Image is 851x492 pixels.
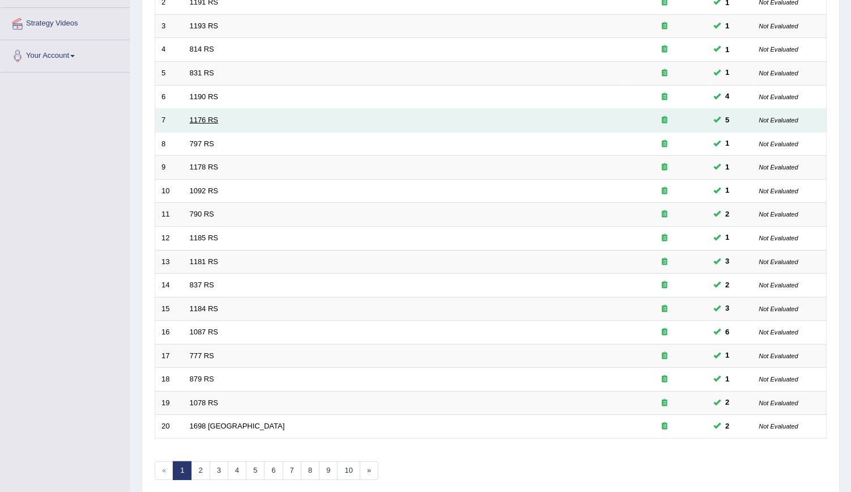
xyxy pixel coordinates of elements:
[629,398,701,409] div: Exam occurring question
[190,92,219,101] a: 1190 RS
[759,164,798,171] small: Not Evaluated
[759,188,798,194] small: Not Evaluated
[759,211,798,218] small: Not Evaluated
[721,279,734,291] span: You can still take this question
[759,400,798,406] small: Not Evaluated
[360,461,378,480] a: »
[190,186,219,195] a: 1092 RS
[155,391,184,415] td: 19
[155,156,184,180] td: 9
[759,141,798,147] small: Not Evaluated
[629,351,701,362] div: Exam occurring question
[629,68,701,79] div: Exam occurring question
[301,461,320,480] a: 8
[721,350,734,362] span: You can still take this question
[721,397,734,409] span: You can still take this question
[155,321,184,345] td: 16
[191,461,210,480] a: 2
[190,422,285,430] a: 1698 [GEOGRAPHIC_DATA]
[190,116,219,124] a: 1176 RS
[210,461,228,480] a: 3
[759,353,798,359] small: Not Evaluated
[759,46,798,53] small: Not Evaluated
[155,297,184,321] td: 15
[190,257,219,266] a: 1181 RS
[155,62,184,86] td: 5
[190,351,214,360] a: 777 RS
[155,368,184,392] td: 18
[155,461,173,480] span: «
[629,374,701,385] div: Exam occurring question
[155,250,184,274] td: 13
[721,138,734,150] span: You can still take this question
[155,344,184,368] td: 17
[629,162,701,173] div: Exam occurring question
[629,139,701,150] div: Exam occurring question
[1,8,130,36] a: Strategy Videos
[721,20,734,32] span: You can still take this question
[759,376,798,383] small: Not Evaluated
[155,203,184,227] td: 11
[759,94,798,100] small: Not Evaluated
[629,257,701,268] div: Exam occurring question
[155,38,184,62] td: 4
[155,274,184,298] td: 14
[155,226,184,250] td: 12
[629,92,701,103] div: Exam occurring question
[721,256,734,268] span: You can still take this question
[190,163,219,171] a: 1178 RS
[190,398,219,407] a: 1078 RS
[759,258,798,265] small: Not Evaluated
[190,234,219,242] a: 1185 RS
[319,461,338,480] a: 9
[721,185,734,197] span: You can still take this question
[721,67,734,79] span: You can still take this question
[629,304,701,315] div: Exam occurring question
[721,374,734,385] span: You can still take this question
[721,114,734,126] span: You can still take this question
[759,117,798,124] small: Not Evaluated
[246,461,265,480] a: 5
[721,421,734,432] span: You can still take this question
[759,70,798,77] small: Not Evaluated
[759,235,798,241] small: Not Evaluated
[721,44,734,56] span: You can still take this question
[629,209,701,220] div: Exam occurring question
[190,281,214,289] a: 837 RS
[155,85,184,109] td: 6
[759,306,798,312] small: Not Evaluated
[264,461,283,480] a: 6
[173,461,192,480] a: 1
[759,423,798,430] small: Not Evaluated
[190,328,219,336] a: 1087 RS
[190,45,214,53] a: 814 RS
[190,210,214,218] a: 790 RS
[1,40,130,69] a: Your Account
[190,139,214,148] a: 797 RS
[629,115,701,126] div: Exam occurring question
[721,162,734,173] span: You can still take this question
[155,14,184,38] td: 3
[190,375,214,383] a: 879 RS
[155,132,184,156] td: 8
[629,21,701,32] div: Exam occurring question
[629,233,701,244] div: Exam occurring question
[721,232,734,244] span: You can still take this question
[283,461,301,480] a: 7
[629,327,701,338] div: Exam occurring question
[155,179,184,203] td: 10
[759,329,798,336] small: Not Evaluated
[337,461,360,480] a: 10
[721,303,734,315] span: You can still take this question
[228,461,246,480] a: 4
[721,91,734,103] span: You can still take this question
[629,44,701,55] div: Exam occurring question
[759,23,798,29] small: Not Evaluated
[190,22,219,30] a: 1193 RS
[190,69,214,77] a: 831 RS
[759,282,798,289] small: Not Evaluated
[155,415,184,439] td: 20
[721,209,734,220] span: You can still take this question
[190,304,219,313] a: 1184 RS
[629,186,701,197] div: Exam occurring question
